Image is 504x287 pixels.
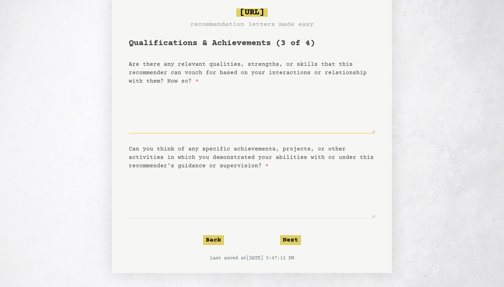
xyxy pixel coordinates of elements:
button: Back [203,235,224,245]
button: Next [280,235,301,245]
span: [URL] [236,8,268,17]
p: Last saved at [DATE] 5:47:12 PM [129,255,375,262]
h3: recommendation letters made easy [190,20,314,29]
label: Can you think of any specific achievements, projects, or other activities in which you demonstrat... [129,146,374,169]
h1: Qualifications & Achievements (3 of 4) [129,38,375,49]
label: Are there any relevant qualities, strengths, or skills that this recommender can vouch for based ... [129,61,367,84]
